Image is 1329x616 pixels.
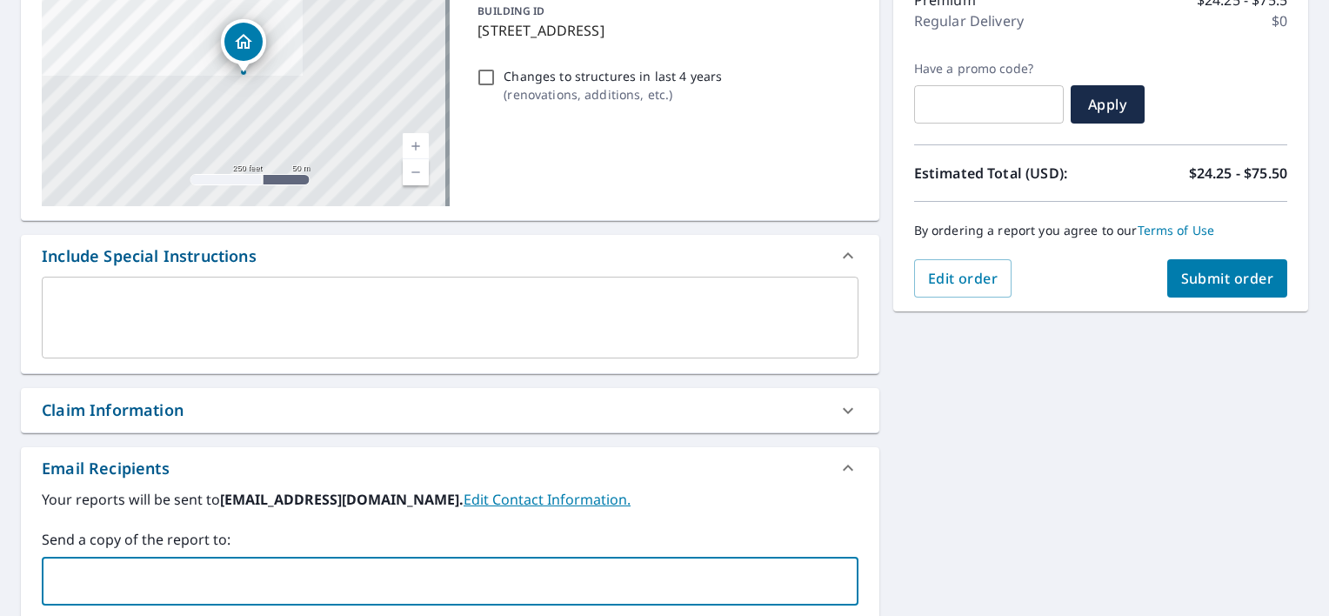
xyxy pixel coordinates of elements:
label: Send a copy of the report to: [42,529,858,550]
div: Include Special Instructions [42,244,257,268]
button: Submit order [1167,259,1288,298]
div: Claim Information [21,388,879,432]
a: Current Level 17, Zoom Out [403,159,429,185]
button: Edit order [914,259,1012,298]
label: Have a promo code? [914,61,1064,77]
a: Current Level 17, Zoom In [403,133,429,159]
p: Estimated Total (USD): [914,163,1101,184]
a: EditContactInfo [464,490,631,509]
p: [STREET_ADDRESS] [478,20,851,41]
span: Apply [1085,95,1131,114]
p: ( renovations, additions, etc. ) [504,85,722,104]
p: Regular Delivery [914,10,1024,31]
p: BUILDING ID [478,3,544,18]
span: Submit order [1181,269,1274,288]
button: Apply [1071,85,1145,124]
p: By ordering a report you agree to our [914,223,1287,238]
b: [EMAIL_ADDRESS][DOMAIN_NAME]. [220,490,464,509]
span: Edit order [928,269,998,288]
div: Email Recipients [42,457,170,480]
div: Email Recipients [21,447,879,489]
a: Terms of Use [1138,222,1215,238]
p: Changes to structures in last 4 years [504,67,722,85]
label: Your reports will be sent to [42,489,858,510]
div: Dropped pin, building 1, Residential property, 18123 Melrose Rd Wildwood, MO 63038 [221,19,266,73]
p: $24.25 - $75.50 [1189,163,1287,184]
div: Claim Information [42,398,184,422]
p: $0 [1272,10,1287,31]
div: Include Special Instructions [21,235,879,277]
